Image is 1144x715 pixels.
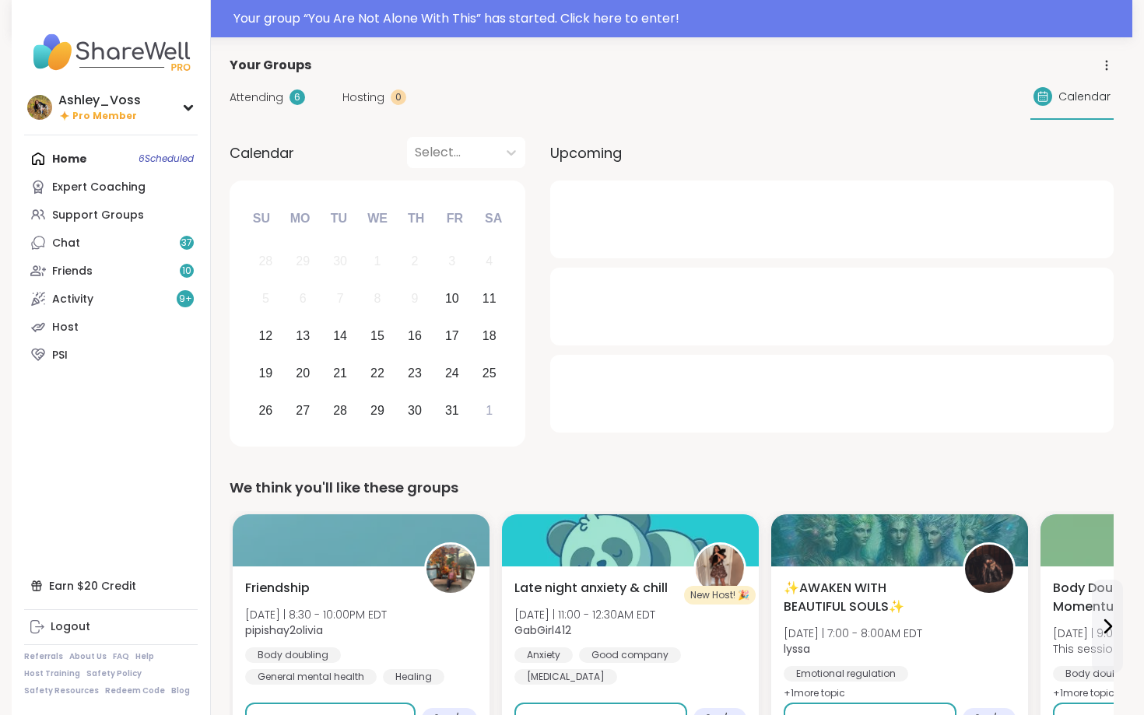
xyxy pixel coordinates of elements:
div: 16 [408,325,422,346]
div: Not available Monday, September 29th, 2025 [286,245,320,279]
div: 15 [370,325,384,346]
a: Blog [171,685,190,696]
a: Referrals [24,651,63,662]
a: Activity9+ [24,285,198,313]
div: Activity [52,292,93,307]
div: Not available Tuesday, October 7th, 2025 [324,282,357,316]
img: ShareWell Nav Logo [24,25,198,79]
div: Anxiety [514,647,573,663]
a: About Us [69,651,107,662]
div: Chat [52,236,80,251]
div: 30 [408,400,422,421]
div: Choose Monday, October 27th, 2025 [286,394,320,427]
div: Choose Saturday, November 1st, 2025 [472,394,506,427]
img: pipishay2olivia [426,545,475,593]
div: Choose Saturday, October 18th, 2025 [472,320,506,353]
div: Choose Tuesday, October 14th, 2025 [324,320,357,353]
div: Choose Sunday, October 19th, 2025 [249,356,282,390]
span: [DATE] | 11:00 - 12:30AM EDT [514,607,655,622]
div: Not available Saturday, October 4th, 2025 [472,245,506,279]
div: Support Groups [52,208,144,223]
b: pipishay2olivia [245,622,323,638]
div: 30 [333,251,347,272]
a: PSI [24,341,198,369]
div: 26 [258,400,272,421]
div: Choose Wednesday, October 22nd, 2025 [361,356,395,390]
div: 18 [483,325,497,346]
div: Choose Wednesday, October 29th, 2025 [361,394,395,427]
div: 29 [296,251,310,272]
div: 3 [448,251,455,272]
div: Choose Friday, October 24th, 2025 [435,356,468,390]
div: month 2025-10 [247,243,507,429]
a: Expert Coaching [24,173,198,201]
div: 19 [258,363,272,384]
img: lyssa [965,545,1013,593]
div: 28 [258,251,272,272]
div: Not available Sunday, October 5th, 2025 [249,282,282,316]
div: Choose Friday, October 10th, 2025 [435,282,468,316]
div: Not available Monday, October 6th, 2025 [286,282,320,316]
div: Th [399,202,433,236]
div: 21 [333,363,347,384]
a: Friends10 [24,257,198,285]
div: 6 [290,89,305,105]
div: Choose Thursday, October 30th, 2025 [398,394,432,427]
span: Calendar [230,142,294,163]
a: Redeem Code [105,685,165,696]
div: Expert Coaching [52,180,146,195]
div: [MEDICAL_DATA] [514,669,617,685]
div: 27 [296,400,310,421]
div: Choose Monday, October 13th, 2025 [286,320,320,353]
a: Safety Policy [86,668,142,679]
span: ✨AWAKEN WITH BEAUTIFUL SOULS✨ [784,579,946,616]
a: Host Training [24,668,80,679]
div: Not available Sunday, September 28th, 2025 [249,245,282,279]
div: Choose Tuesday, October 21st, 2025 [324,356,357,390]
span: 10 [182,265,191,278]
b: GabGirl412 [514,622,571,638]
div: Choose Friday, October 31st, 2025 [435,394,468,427]
div: Sa [476,202,511,236]
span: Attending [230,89,283,106]
div: Choose Monday, October 20th, 2025 [286,356,320,390]
div: Not available Thursday, October 9th, 2025 [398,282,432,316]
div: Earn $20 Credit [24,572,198,600]
div: Body doubling [245,647,341,663]
div: Choose Sunday, October 26th, 2025 [249,394,282,427]
div: Not available Friday, October 3rd, 2025 [435,245,468,279]
div: Choose Tuesday, October 28th, 2025 [324,394,357,427]
a: Help [135,651,154,662]
div: Choose Friday, October 17th, 2025 [435,320,468,353]
span: Upcoming [550,142,622,163]
div: Good company [579,647,681,663]
div: Choose Saturday, October 25th, 2025 [472,356,506,390]
div: PSI [52,348,68,363]
div: 2 [411,251,418,272]
div: 24 [445,363,459,384]
div: 12 [258,325,272,346]
div: 7 [337,288,344,309]
div: 13 [296,325,310,346]
div: New Host! 🎉 [684,586,756,605]
img: GabGirl412 [696,545,744,593]
a: Support Groups [24,201,198,229]
div: Choose Thursday, October 23rd, 2025 [398,356,432,390]
span: Late night anxiety & chill [514,579,668,598]
div: 14 [333,325,347,346]
div: Emotional regulation [784,666,908,682]
span: 37 [181,237,192,250]
div: Choose Sunday, October 12th, 2025 [249,320,282,353]
div: 31 [445,400,459,421]
b: lyssa [784,641,810,657]
span: Calendar [1058,89,1111,105]
a: Chat37 [24,229,198,257]
div: Host [52,320,79,335]
span: Friendship [245,579,310,598]
div: 5 [262,288,269,309]
div: Not available Tuesday, September 30th, 2025 [324,245,357,279]
span: Your Groups [230,56,311,75]
div: Ashley_Voss [58,92,141,109]
div: 8 [374,288,381,309]
div: We think you'll like these groups [230,477,1114,499]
